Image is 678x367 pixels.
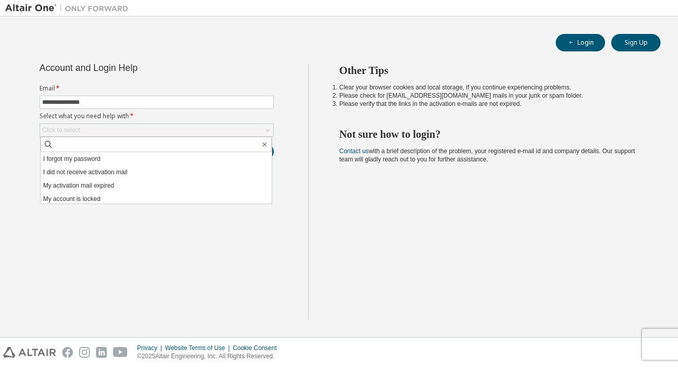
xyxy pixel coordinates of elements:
[556,34,605,51] button: Login
[40,112,274,120] label: Select what you need help with
[42,126,80,134] div: Click to select
[340,100,643,108] li: Please verify that the links in the activation e-mails are not expired.
[5,3,134,13] img: Altair One
[233,344,282,352] div: Cookie Consent
[137,352,283,361] p: © 2025 Altair Engineering, Inc. All Rights Reserved.
[137,344,165,352] div: Privacy
[40,124,273,136] div: Click to select
[340,83,643,91] li: Clear your browser cookies and local storage, if you continue experiencing problems.
[79,347,90,358] img: instagram.svg
[165,344,233,352] div: Website Terms of Use
[340,148,635,163] span: with a brief description of the problem, your registered e-mail id and company details. Our suppo...
[41,152,272,166] li: I forgot my password
[3,347,56,358] img: altair_logo.svg
[340,64,643,77] h2: Other Tips
[340,127,643,141] h2: Not sure how to login?
[40,84,274,93] label: Email
[40,64,227,72] div: Account and Login Help
[611,34,661,51] button: Sign Up
[113,347,128,358] img: youtube.svg
[340,148,369,155] a: Contact us
[340,91,643,100] li: Please check for [EMAIL_ADDRESS][DOMAIN_NAME] mails in your junk or spam folder.
[62,347,73,358] img: facebook.svg
[96,347,107,358] img: linkedin.svg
